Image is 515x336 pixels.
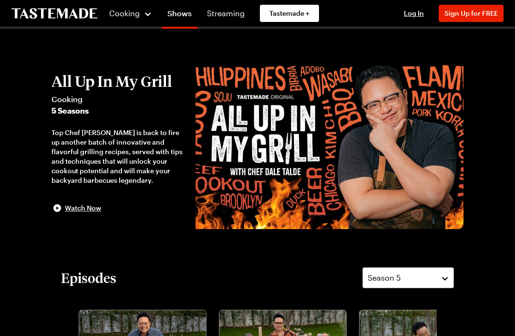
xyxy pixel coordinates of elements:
[61,269,116,286] h2: Episodes
[362,267,454,288] button: Season 5
[51,73,186,90] h2: All Up In My Grill
[162,2,197,29] a: Shows
[395,9,433,18] button: Log In
[51,94,186,105] span: Cooking
[65,203,101,213] span: Watch Now
[439,5,504,22] button: Sign Up for FREE
[196,57,463,229] img: All Up In My Grill
[109,2,152,25] button: Cooking
[109,9,140,18] span: Cooking
[11,8,97,19] a: To Tastemade Home Page
[269,9,309,18] span: Tastemade +
[404,9,424,17] span: Log In
[51,73,186,214] button: All Up In My GrillCooking5 SeasonsTop Chef [PERSON_NAME] is back to fire up another batch of inno...
[51,128,186,185] div: Top Chef [PERSON_NAME] is back to fire up another batch of innovative and flavorful grilling reci...
[368,272,401,283] span: Season 5
[51,105,186,116] span: 5 Seasons
[260,5,319,22] a: Tastemade +
[444,9,498,17] span: Sign Up for FREE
